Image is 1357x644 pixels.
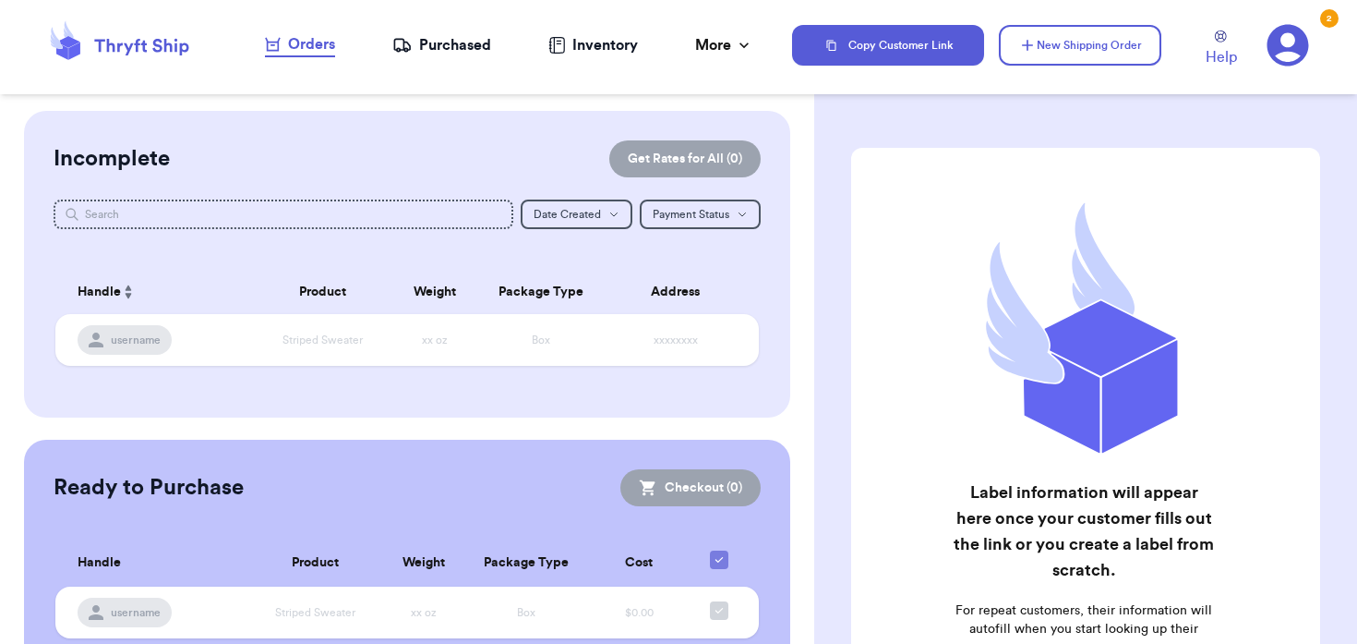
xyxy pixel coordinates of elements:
[588,540,691,587] th: Cost
[54,144,170,174] h2: Incomplete
[532,334,550,346] span: Box
[792,25,984,66] button: Copy Customer Link
[54,200,512,229] input: Search
[465,540,588,587] th: Package Type
[548,34,638,56] a: Inventory
[653,209,729,220] span: Payment Status
[1206,30,1237,68] a: Help
[121,281,136,303] button: Sort ascending
[383,540,465,587] th: Weight
[477,270,604,314] th: Package Type
[111,605,161,620] span: username
[275,607,355,618] span: Striped Sweater
[78,553,121,573] span: Handle
[654,334,698,346] span: xxxxxxxx
[1320,9,1339,28] div: 2
[604,270,758,314] th: Address
[999,25,1161,66] button: New Shipping Order
[253,270,393,314] th: Product
[609,140,761,177] button: Get Rates for All (0)
[411,607,437,618] span: xx oz
[246,540,383,587] th: Product
[265,33,335,57] a: Orders
[953,480,1214,583] h2: Label information will appear here once your customer fills out the link or you create a label fr...
[54,473,244,503] h2: Ready to Purchase
[534,209,601,220] span: Date Created
[392,34,491,56] a: Purchased
[625,607,654,618] span: $0.00
[1267,24,1309,67] a: 2
[517,607,535,618] span: Box
[1206,46,1237,68] span: Help
[620,469,761,506] button: Checkout (0)
[521,200,632,229] button: Date Created
[393,270,477,314] th: Weight
[78,283,121,302] span: Handle
[695,34,753,56] div: More
[265,33,335,55] div: Orders
[282,334,363,346] span: Striped Sweater
[640,200,761,229] button: Payment Status
[422,334,448,346] span: xx oz
[111,333,161,347] span: username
